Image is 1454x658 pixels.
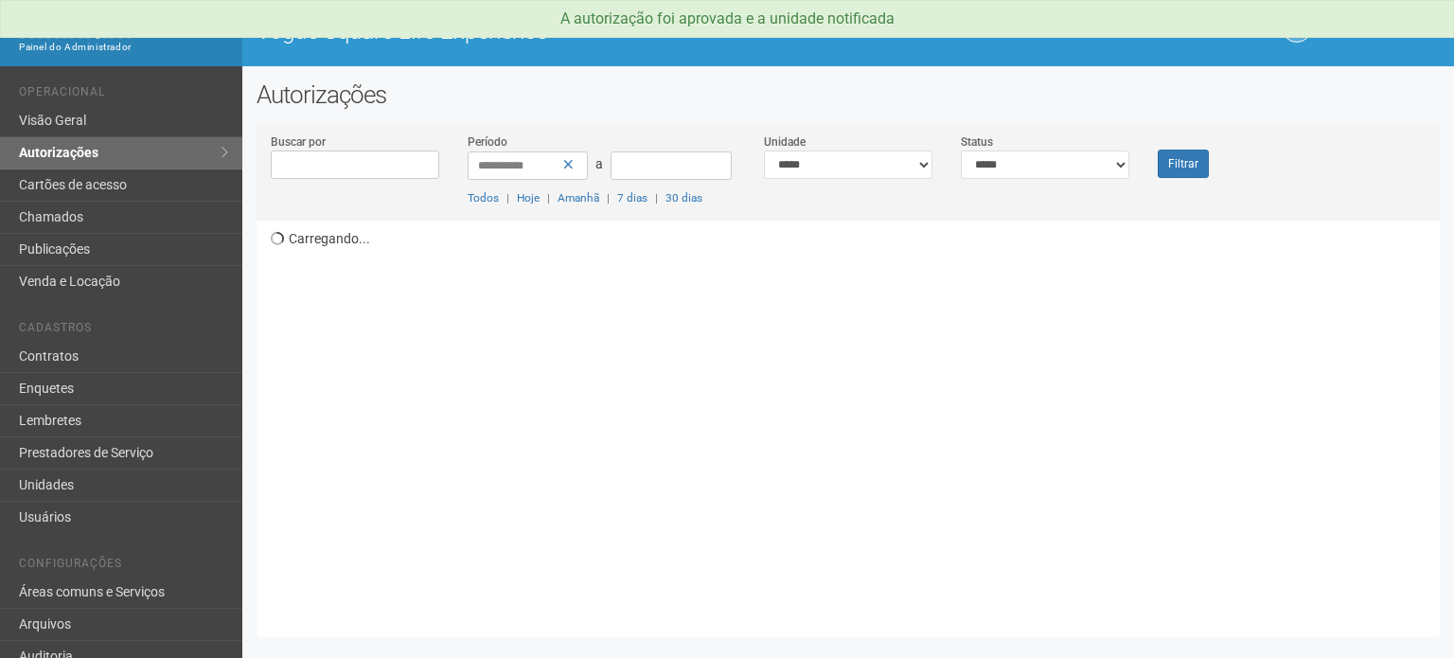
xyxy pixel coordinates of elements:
[257,80,1440,109] h2: Autorizações
[517,191,540,205] a: Hoje
[19,85,228,105] li: Operacional
[19,39,228,56] div: Painel do Administrador
[547,191,550,205] span: |
[558,191,599,205] a: Amanhã
[665,191,702,205] a: 30 dias
[257,19,834,44] h1: Vogue Square Life Experience
[607,191,610,205] span: |
[506,191,509,205] span: |
[595,156,603,171] span: a
[617,191,647,205] a: 7 dias
[19,557,228,577] li: Configurações
[764,133,806,151] label: Unidade
[271,221,1440,623] div: Carregando...
[468,133,507,151] label: Período
[1158,150,1209,178] button: Filtrar
[655,191,658,205] span: |
[19,321,228,341] li: Cadastros
[468,191,499,205] a: Todos
[961,133,993,151] label: Status
[271,133,326,151] label: Buscar por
